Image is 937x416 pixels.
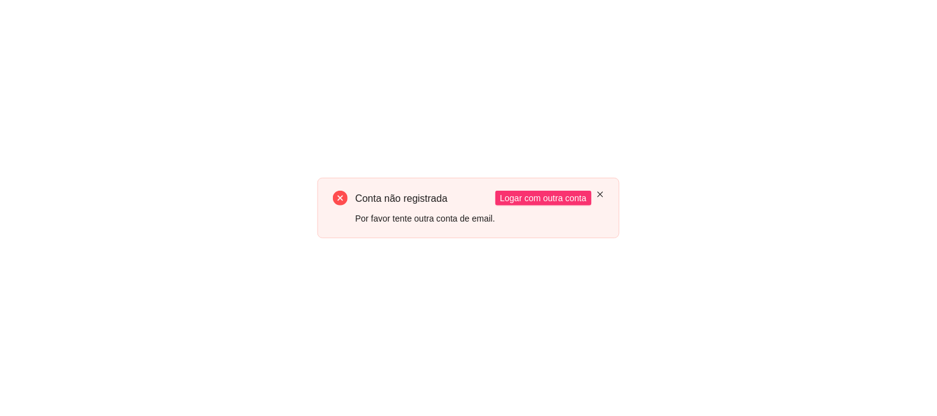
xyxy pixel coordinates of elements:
[597,191,604,198] span: close
[597,191,604,199] button: close
[500,191,587,205] span: Logar com outra conta
[355,212,495,225] div: Por favor tente outra conta de email.
[495,191,592,206] button: Logar com outra conta
[333,191,348,206] span: close-circle
[355,191,495,206] div: Conta não registrada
